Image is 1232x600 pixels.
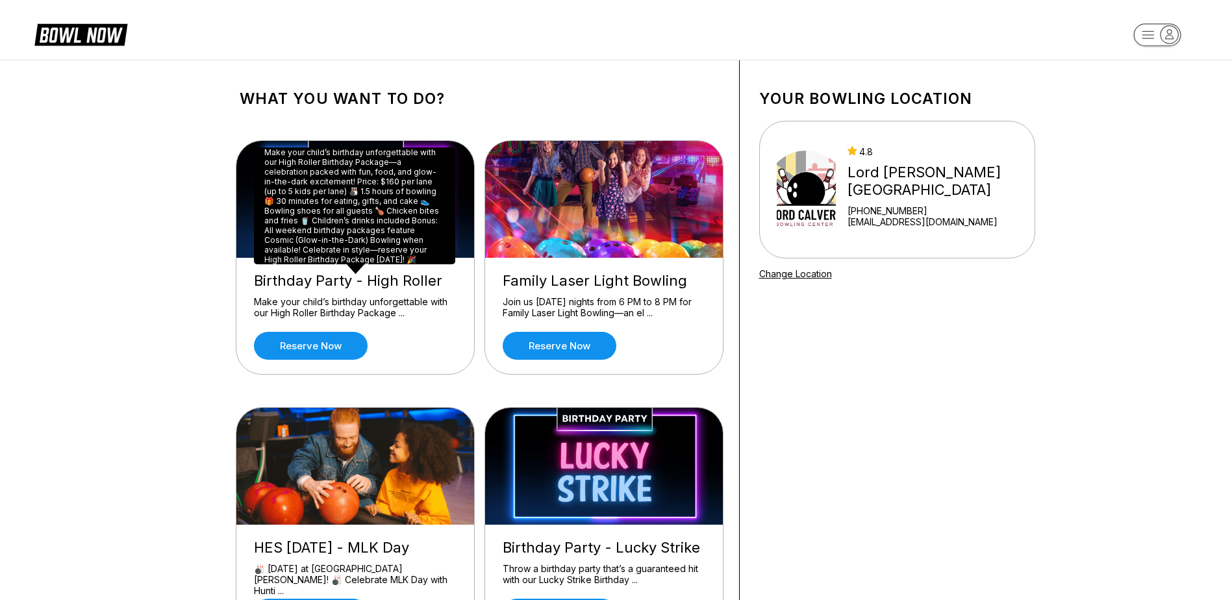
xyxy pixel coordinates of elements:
[254,272,457,290] div: Birthday Party - High Roller
[254,296,457,319] div: Make your child’s birthday unforgettable with our High Roller Birthday Package ...
[254,332,368,360] a: Reserve now
[848,205,1029,216] div: [PHONE_NUMBER]
[759,90,1035,108] h1: Your bowling location
[777,141,836,238] img: Lord Calvert Bowling Center
[503,539,705,556] div: Birthday Party - Lucky Strike
[485,141,724,258] img: Family Laser Light Bowling
[254,147,455,264] div: Make your child’s birthday unforgettable with our High Roller Birthday Package—a celebration pack...
[254,539,457,556] div: HES [DATE] - MLK Day
[503,272,705,290] div: Family Laser Light Bowling
[848,164,1029,199] div: Lord [PERSON_NAME][GEOGRAPHIC_DATA]
[759,268,832,279] a: Change Location
[503,296,705,319] div: Join us [DATE] nights from 6 PM to 8 PM for Family Laser Light Bowling—an el ...
[503,563,705,586] div: Throw a birthday party that’s a guaranteed hit with our Lucky Strike Birthday ...
[240,90,720,108] h1: What you want to do?
[848,216,1029,227] a: [EMAIL_ADDRESS][DOMAIN_NAME]
[848,146,1029,157] div: 4.8
[236,141,475,258] img: Birthday Party - High Roller
[503,332,616,360] a: Reserve now
[236,408,475,525] img: HES Spirit Day - MLK Day
[254,563,457,586] div: 🎳 [DATE] at [GEOGRAPHIC_DATA][PERSON_NAME]! 🎳 Celebrate MLK Day with Hunti ...
[485,408,724,525] img: Birthday Party - Lucky Strike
